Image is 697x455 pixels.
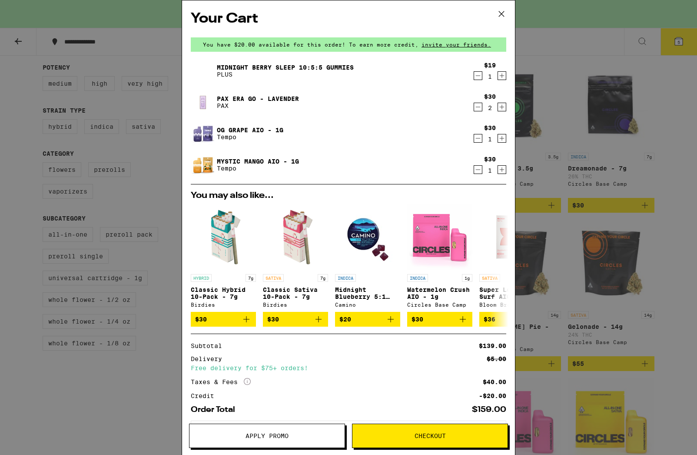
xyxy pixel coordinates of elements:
img: Bloom Brand - Super Lemon Haze Surf AIO - 1g [479,204,544,270]
span: You have $20.00 available for this order! To earn more credit, [203,42,418,47]
img: Midnight Berry SLEEP 10:5:5 Gummies [191,59,215,83]
button: Add to bag [191,312,256,327]
p: INDICA [335,274,356,282]
button: Decrement [474,103,482,111]
span: invite your friends. [418,42,494,47]
div: $40.00 [483,379,506,385]
img: Mystic Mango AIO - 1g [191,153,215,177]
span: $30 [267,316,279,323]
div: 2 [484,104,496,111]
button: Decrement [474,165,482,174]
button: Add to bag [407,312,472,327]
a: Open page for Midnight Blueberry 5:1 Sleep Gummies from Camino [335,204,400,312]
div: Birdies [191,302,256,308]
div: Credit [191,393,220,399]
p: Super Lemon Haze Surf AIO - 1g [479,286,544,300]
p: SATIVA [479,274,500,282]
img: PAX Era Go - Lavender [191,95,215,110]
img: Circles Base Camp - Watermelon Crush AIO - 1g [407,204,472,270]
a: PAX Era Go - Lavender [217,95,299,102]
p: 1g [462,274,472,282]
img: Birdies - Classic Sativa 10-Pack - 7g [263,204,328,270]
div: -$20.00 [479,393,506,399]
p: PLUS [217,71,354,78]
p: 7g [246,274,256,282]
div: Delivery [191,356,228,362]
div: $5.00 [487,356,506,362]
div: $19 [484,62,496,69]
span: $30 [195,316,207,323]
button: Add to bag [335,312,400,327]
button: Decrement [474,71,482,80]
p: Classic Sativa 10-Pack - 7g [263,286,328,300]
p: PAX [217,102,299,109]
button: Add to bag [263,312,328,327]
p: Tempo [217,165,299,172]
p: Tempo [217,134,283,141]
button: Increment [498,165,506,174]
p: Classic Hybrid 10-Pack - 7g [191,286,256,300]
button: Decrement [474,134,482,143]
p: HYBRID [191,274,212,282]
div: $139.00 [479,343,506,349]
p: 7g [318,274,328,282]
span: $20 [339,316,351,323]
div: 1 [484,136,496,143]
a: Mystic Mango AIO - 1g [217,158,299,165]
button: Increment [498,134,506,143]
a: OG Grape AIO - 1g [217,127,283,134]
div: Free delivery for $75+ orders! [191,365,506,371]
a: Open page for Classic Hybrid 10-Pack - 7g from Birdies [191,204,256,312]
div: Camino [335,302,400,308]
span: $36 [484,316,495,323]
p: Midnight Blueberry 5:1 Sleep Gummies [335,286,400,300]
div: Bloom Brand [479,302,544,308]
div: 1 [484,167,496,174]
div: You have $20.00 available for this order! To earn more credit,invite your friends. [191,37,506,52]
h2: Your Cart [191,9,506,29]
div: Birdies [263,302,328,308]
div: $30 [484,156,496,163]
span: $30 [412,316,423,323]
p: INDICA [407,274,428,282]
a: Open page for Watermelon Crush AIO - 1g from Circles Base Camp [407,204,472,312]
div: Taxes & Fees [191,378,251,386]
p: Watermelon Crush AIO - 1g [407,286,472,300]
div: Subtotal [191,343,228,349]
div: $30 [484,124,496,131]
button: Add to bag [479,312,544,327]
img: Birdies - Classic Hybrid 10-Pack - 7g [191,204,256,270]
button: Increment [498,71,506,80]
div: $159.00 [472,406,506,414]
p: SATIVA [263,274,284,282]
div: 1 [484,73,496,80]
span: Hi. Need any help? [5,6,63,13]
span: Apply Promo [246,433,289,439]
button: Checkout [352,424,508,448]
img: Camino - Midnight Blueberry 5:1 Sleep Gummies [335,204,400,270]
div: $30 [484,93,496,100]
button: Apply Promo [189,424,345,448]
span: Checkout [415,433,446,439]
a: Open page for Classic Sativa 10-Pack - 7g from Birdies [263,204,328,312]
h2: You may also like... [191,191,506,200]
div: Order Total [191,406,241,414]
button: Increment [498,103,506,111]
img: OG Grape AIO - 1g [191,121,215,146]
div: Circles Base Camp [407,302,472,308]
a: Open page for Super Lemon Haze Surf AIO - 1g from Bloom Brand [479,204,544,312]
a: Midnight Berry SLEEP 10:5:5 Gummies [217,64,354,71]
